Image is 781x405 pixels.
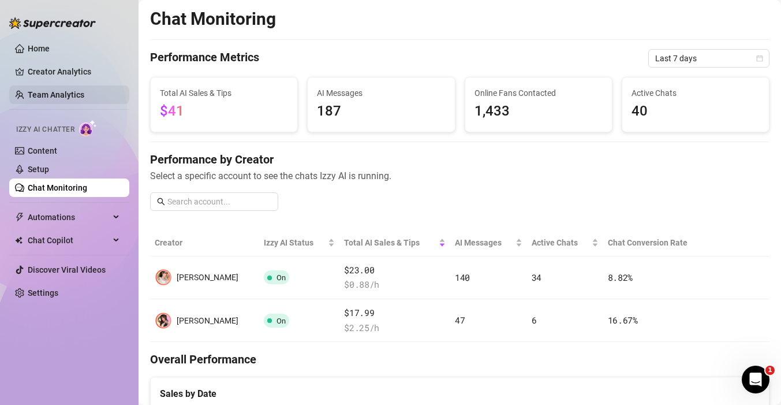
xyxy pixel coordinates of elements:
[317,101,445,122] span: 187
[603,229,708,257] th: Chat Conversion Rate
[155,313,171,329] img: Holly
[150,351,769,367] h4: Overall Performance
[608,272,633,283] span: 8.82 %
[259,229,339,257] th: Izzy AI Status
[28,165,49,174] a: Setup
[608,314,638,326] span: 16.67 %
[28,146,57,155] a: Content
[532,236,589,249] span: Active Chats
[28,62,120,81] a: Creator Analytics
[276,317,286,325] span: On
[155,269,171,285] img: 𝖍𝖔𝖑𝖑𝖞
[631,87,760,99] span: Active Chats
[474,87,603,99] span: Online Fans Contacted
[339,229,450,257] th: Total AI Sales & Tips
[756,55,763,62] span: calendar
[344,236,436,249] span: Total AI Sales & Tips
[28,265,106,274] a: Discover Viral Videos
[631,101,760,122] span: 40
[450,229,527,257] th: AI Messages
[455,314,465,326] span: 47
[655,50,763,67] span: Last 7 days
[532,272,541,283] span: 34
[276,273,286,282] span: On
[455,272,470,283] span: 140
[79,120,97,136] img: AI Chatter
[150,49,259,68] h4: Performance Metrics
[28,288,58,298] a: Settings
[28,183,87,192] a: Chat Monitoring
[177,273,238,282] span: [PERSON_NAME]
[160,87,288,99] span: Total AI Sales & Tips
[742,366,769,393] iframe: Intercom live chat
[150,151,769,168] h4: Performance by Creator
[177,316,238,325] span: [PERSON_NAME]
[15,213,24,222] span: thunderbolt
[16,124,74,135] span: Izzy AI Chatter
[28,208,110,226] span: Automations
[264,236,326,249] span: Izzy AI Status
[474,101,603,122] span: 1,433
[150,169,769,183] span: Select a specific account to see the chats Izzy AI is running.
[28,44,50,53] a: Home
[455,236,513,249] span: AI Messages
[150,8,276,30] h2: Chat Monitoring
[532,314,537,326] span: 6
[317,87,445,99] span: AI Messages
[344,321,446,335] span: $ 2.25 /h
[344,278,446,292] span: $ 0.88 /h
[9,17,96,29] img: logo-BBDzfeDw.svg
[28,90,84,99] a: Team Analytics
[160,387,760,401] div: Sales by Date
[765,366,775,375] span: 1
[28,231,110,250] span: Chat Copilot
[160,103,184,119] span: $41
[157,198,165,206] span: search
[344,263,446,277] span: $23.00
[150,229,259,257] th: Creator
[344,306,446,320] span: $17.99
[167,195,271,208] input: Search account...
[527,229,603,257] th: Active Chats
[15,236,23,244] img: Chat Copilot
